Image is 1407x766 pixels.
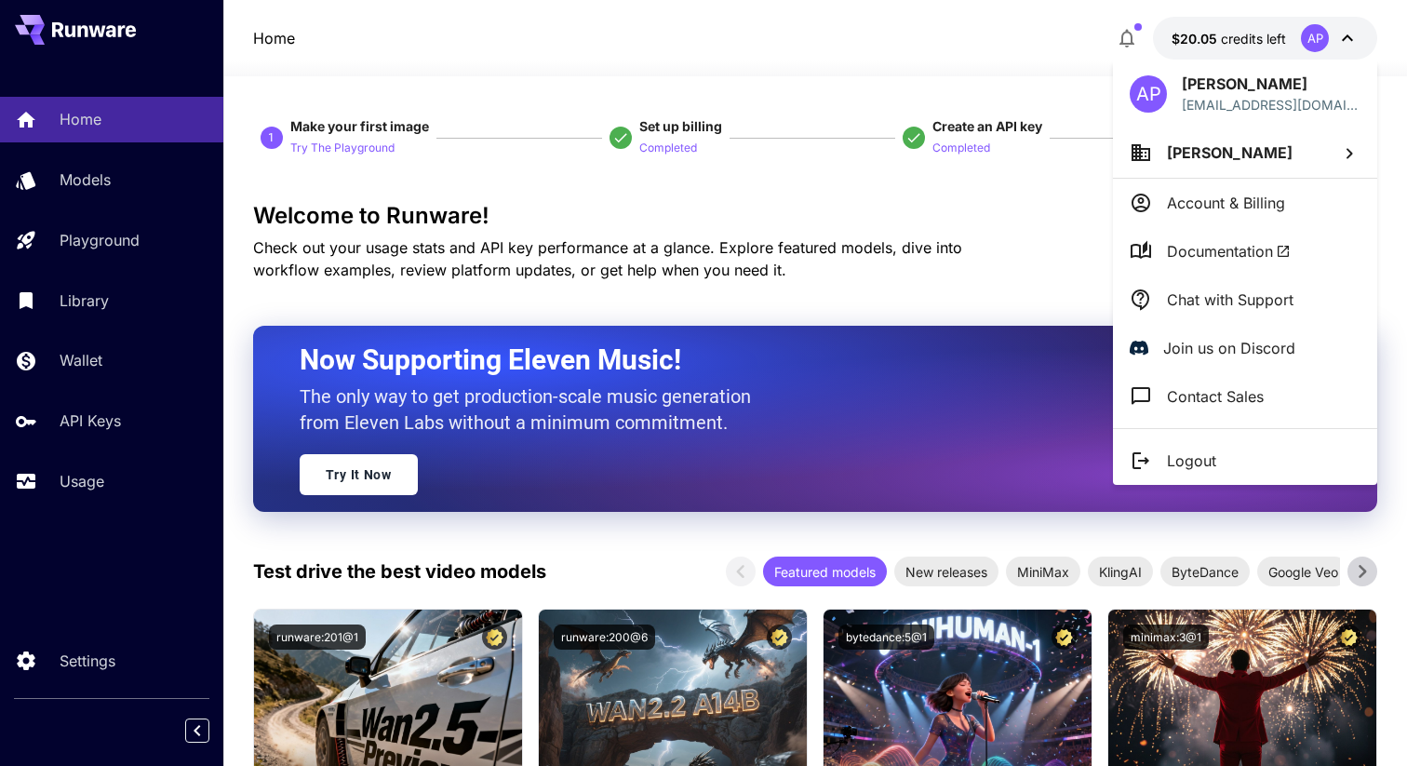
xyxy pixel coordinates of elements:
p: [EMAIL_ADDRESS][DOMAIN_NAME] [1182,95,1360,114]
p: Account & Billing [1167,192,1285,214]
div: AP [1130,75,1167,113]
span: Documentation [1167,240,1291,262]
p: [PERSON_NAME] [1182,73,1360,95]
p: Chat with Support [1167,289,1293,311]
div: aa.prhd@gmail.com [1182,95,1360,114]
button: [PERSON_NAME] [1113,128,1377,178]
span: [PERSON_NAME] [1167,143,1293,162]
p: Logout [1167,450,1216,472]
p: Join us on Discord [1163,337,1295,359]
p: Contact Sales [1167,385,1264,408]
